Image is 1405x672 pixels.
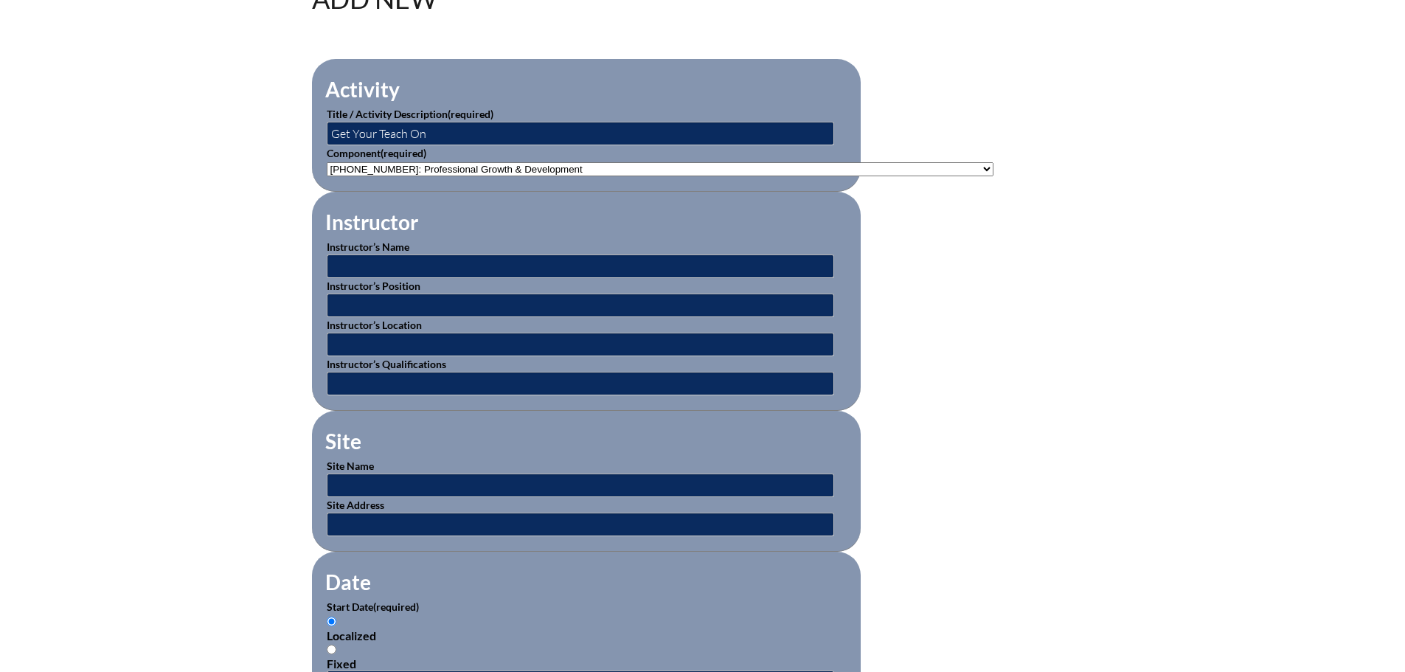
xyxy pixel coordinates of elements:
[324,77,401,102] legend: Activity
[448,108,493,120] span: (required)
[327,147,426,159] label: Component
[327,108,493,120] label: Title / Activity Description
[324,429,363,454] legend: Site
[327,628,846,642] div: Localized
[327,162,993,176] select: activity_component[data][]
[324,569,372,595] legend: Date
[327,319,422,331] label: Instructor’s Location
[327,600,419,613] label: Start Date
[373,600,419,613] span: (required)
[327,657,846,671] div: Fixed
[327,240,409,253] label: Instructor’s Name
[327,358,446,370] label: Instructor’s Qualifications
[324,209,420,235] legend: Instructor
[381,147,426,159] span: (required)
[327,460,374,472] label: Site Name
[327,499,384,511] label: Site Address
[327,617,336,626] input: Localized
[327,645,336,654] input: Fixed
[327,280,420,292] label: Instructor’s Position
